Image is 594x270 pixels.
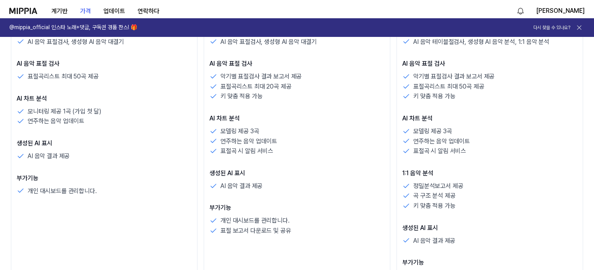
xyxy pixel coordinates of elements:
font: 연주하는 음악 업데이트 [220,138,277,145]
font: AI 음악 표절검사, 생성형 AI 음악 대결기 [28,38,124,45]
font: AI 음악 표절 검사 [210,60,252,67]
img: 심벌 마크 [9,8,37,14]
a: 가격 [74,0,97,22]
button: [PERSON_NAME] [536,6,585,16]
font: 연주하는 음악 업데이트 [413,138,470,145]
button: 업데이트 [97,3,131,19]
font: 부가기능 [17,174,38,182]
font: 1:1 음악 분석 [402,169,433,177]
a: 업데이트 [97,0,131,22]
font: 연주하는 음악 업데이트 [28,117,84,125]
font: 생성된 AI 표시 [17,139,52,147]
font: 표절곡 시 알림 서비스 [413,147,466,155]
font: 생성된 AI 표시 [210,169,245,177]
font: AI 음악 결과 제공 [220,182,262,190]
font: 키 맞춤 적용 가능 [413,202,455,209]
font: AI 차트 분석 [210,115,240,122]
font: 부가기능 [402,259,424,266]
font: 개인 대시보드를 관리합니다. [220,217,290,224]
font: [PERSON_NAME] [536,7,585,14]
font: 표절곡 시 알림 서비스 [220,147,273,155]
font: 업데이트 [103,7,125,15]
font: 생성된 AI 표시 [402,224,438,232]
font: AI 음악 표절검사, 생성형 AI 음악 대결기 [220,38,317,45]
font: 모델링 제공 3곡 [413,127,452,135]
font: AI 차트 분석 [402,115,433,122]
font: AI 음악 표절 검사 [402,60,445,67]
font: 연락하다 [138,7,159,15]
font: 계기반 [51,7,68,15]
font: 모델링 제공 3곡 [220,127,259,135]
font: AI 음악 결과 제공 [413,237,455,244]
font: AI 음악 결과 제공 [28,152,70,160]
button: 가격 [74,3,97,19]
font: 가격 [80,7,91,15]
font: AI 차트 분석 [17,95,47,102]
font: 부가기능 [210,204,231,211]
button: 연락하다 [131,3,166,19]
font: 다시 찾을 수 있나요? [533,25,571,30]
font: 곡 구조 분석 제공 [413,192,455,199]
font: 모니터링 제공 1곡 (가입 첫 달) [28,108,101,115]
button: 계기반 [45,3,74,19]
font: AI 음악 테이블절검사, 생성형 AI 음악 분석, 1:1 음악 분석 [413,38,549,45]
font: 정밀분석보고서 제공 [413,182,463,190]
font: 표절 보고서 다운로드 및 공유 [220,227,291,234]
font: 악기별 표절검사 결과 보고서 제공 [413,73,494,80]
img: 알림 [516,6,525,16]
font: @mippia_official 인스타 노래+댓글, 구독권 경품 찬스! 🎁 [9,24,137,30]
font: 개인 대시보드를 관리합니다. [28,187,97,195]
font: 키 맞춤 적용 가능 [413,92,455,100]
font: 표절곡리스트 최대 50곡 제공 [413,83,484,90]
font: AI 음악 표절 검사 [17,60,59,67]
font: 표절곡리스트 최대 20곡 제공 [220,83,291,90]
font: 키 맞춤 적용 가능 [220,92,262,100]
font: 악기별 표절검사 결과 보고서 제공 [220,73,302,80]
font: 표절곡리스트 최대 50곡 제공 [28,73,98,80]
button: 다시 찾을 수 있나요? [533,24,571,31]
